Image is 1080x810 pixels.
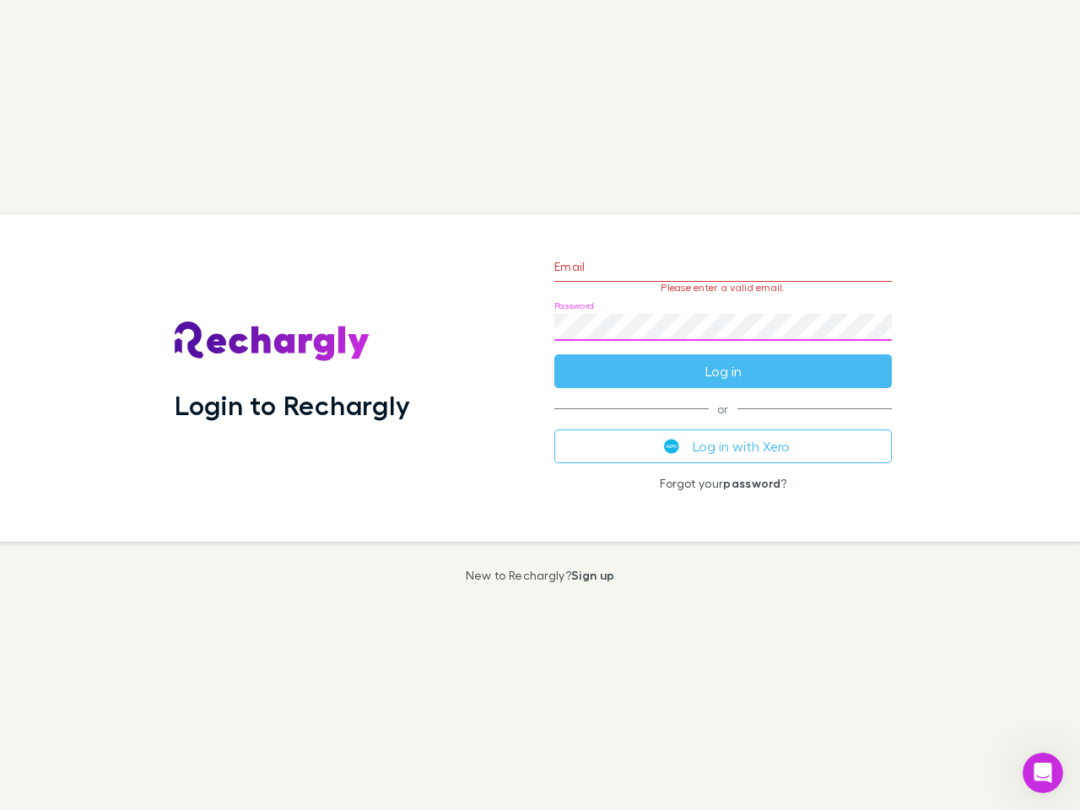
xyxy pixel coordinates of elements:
[175,389,410,421] h1: Login to Rechargly
[466,569,615,582] p: New to Rechargly?
[175,321,370,362] img: Rechargly's Logo
[554,354,892,388] button: Log in
[554,282,892,294] p: Please enter a valid email.
[723,476,780,490] a: password
[664,439,679,454] img: Xero's logo
[554,300,594,312] label: Password
[554,477,892,490] p: Forgot your ?
[1023,753,1063,793] iframe: Intercom live chat
[571,568,614,582] a: Sign up
[554,429,892,463] button: Log in with Xero
[554,408,892,409] span: or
